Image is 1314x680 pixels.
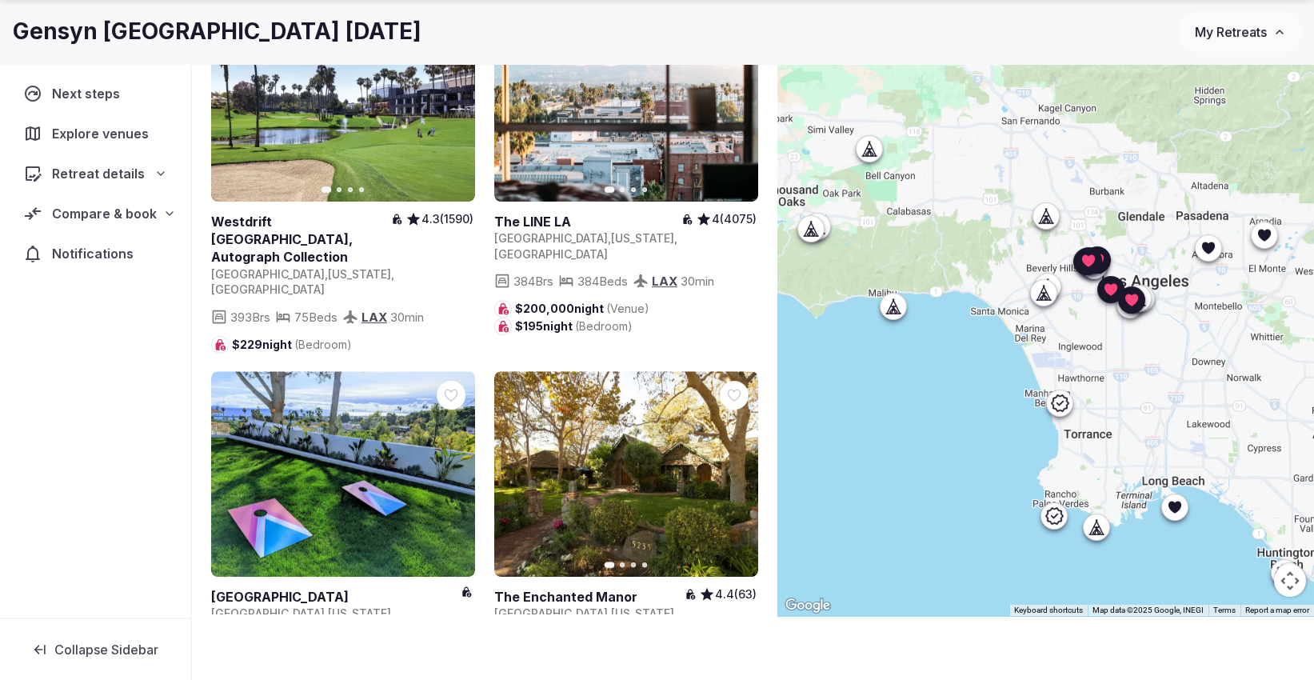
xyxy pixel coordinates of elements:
span: 30 min [390,309,424,326]
button: Go to slide 1 [605,186,615,193]
span: (Bedroom) [294,338,352,351]
h2: [GEOGRAPHIC_DATA] [211,588,461,606]
span: 4.3 (1590) [421,211,473,227]
h2: Westdrift [GEOGRAPHIC_DATA], Autograph Collection [211,213,391,266]
button: Map camera controls [1274,565,1306,597]
h1: Gensyn [GEOGRAPHIC_DATA] [DATE] [13,16,421,47]
span: [GEOGRAPHIC_DATA] [494,606,608,620]
span: , [608,231,611,245]
span: Notifications [52,244,140,263]
span: My Retreats [1195,24,1267,40]
a: View Peninsula Beach House [211,371,475,577]
a: View venue [211,588,461,606]
button: Keyboard shortcuts [1014,605,1083,616]
span: $195 night [515,318,633,334]
a: Terms (opens in new tab) [1213,606,1236,614]
button: Go to slide 3 [631,187,636,192]
button: Go to slide 1 [322,186,332,193]
span: [US_STATE] [611,231,674,245]
h2: The Enchanted Manor [494,588,685,606]
a: Report a map error [1245,606,1309,614]
h2: The LINE LA [494,213,681,230]
span: [GEOGRAPHIC_DATA] [494,247,608,261]
a: View venue [494,588,685,606]
a: Open this area in Google Maps (opens a new window) [781,595,834,616]
span: Next steps [52,84,126,103]
button: Collapse Sidebar [13,632,178,667]
span: , [674,231,677,245]
span: , [608,606,611,620]
span: , [391,606,394,620]
span: Compare & book [52,204,157,223]
a: Next steps [13,77,178,110]
span: 384 Brs [513,273,553,290]
span: Map data ©2025 Google, INEGI [1092,606,1204,614]
a: View venue [211,213,391,266]
span: , [674,606,677,620]
span: $200,000 night [515,301,649,317]
span: 384 Beds [577,273,628,290]
button: Go to slide 3 [348,187,353,192]
span: , [325,606,328,620]
span: [US_STATE] [328,606,391,620]
span: (Bedroom) [575,319,633,333]
button: Go to slide 4 [359,187,364,192]
span: [GEOGRAPHIC_DATA] [211,282,325,296]
button: 4.4(63) [699,586,758,602]
button: Go to slide 4 [642,562,647,567]
button: Go to slide 1 [605,562,615,568]
span: [GEOGRAPHIC_DATA] [494,231,608,245]
a: Explore venues [13,117,178,150]
span: 4.4 (63) [715,586,757,602]
span: Explore venues [52,124,155,143]
span: [US_STATE] [328,267,391,281]
span: $229 night [232,337,352,353]
button: Go to slide 3 [631,562,636,567]
span: 4 (4075) [712,211,757,227]
button: 4(4075) [696,211,758,227]
span: 30 min [681,273,714,290]
span: , [391,267,394,281]
span: [GEOGRAPHIC_DATA] [211,267,325,281]
a: View venue [494,213,681,230]
button: 4.3(1590) [405,211,475,227]
button: Go to slide 2 [620,562,625,567]
a: LAX [652,274,677,289]
span: [US_STATE] [611,606,674,620]
button: Go to slide 2 [337,187,341,192]
button: Go to slide 2 [620,187,625,192]
span: (Venue) [606,302,649,315]
span: , [325,267,328,281]
span: 75 Beds [294,309,337,326]
button: My Retreats [1180,12,1301,52]
button: Go to slide 4 [642,187,647,192]
span: [GEOGRAPHIC_DATA] [211,606,325,620]
img: Google [781,595,834,616]
a: View The Enchanted Manor [494,371,758,577]
span: Retreat details [52,164,145,183]
span: 393 Brs [230,309,270,326]
span: Collapse Sidebar [54,642,158,658]
a: Notifications [13,237,178,270]
a: LAX [361,310,387,325]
